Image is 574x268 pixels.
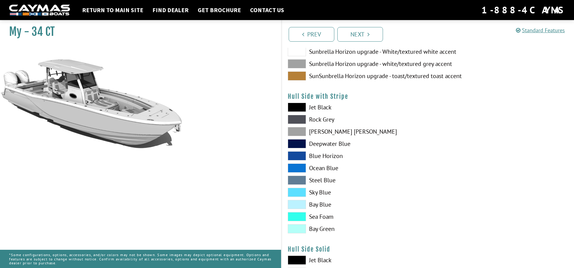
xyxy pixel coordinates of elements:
label: SunSunbrella Horizon upgrade - toast/textured toast accent [288,71,422,81]
label: Sunbrella Horizon upgrade - White/textured white accent [288,47,422,56]
a: Contact Us [247,6,287,14]
a: Get Brochure [195,6,244,14]
a: Find Dealer [149,6,192,14]
a: Prev [289,27,334,42]
h4: Hull Side with Stripe [288,93,568,100]
a: Standard Features [516,27,565,34]
label: [PERSON_NAME] [PERSON_NAME] [288,127,422,136]
label: Sea Foam [288,212,422,221]
label: Blue Horizon [288,151,422,160]
h1: My - 34 CT [9,25,266,39]
a: Next [337,27,383,42]
label: Bay Blue [288,200,422,209]
a: Return to main site [79,6,146,14]
label: Steel Blue [288,176,422,185]
label: Sunbrella Horizon upgrade - white/textured grey accent [288,59,422,68]
label: Sky Blue [288,188,422,197]
h4: Hull Side Solid [288,246,568,253]
img: white-logo-c9c8dbefe5ff5ceceb0f0178aa75bf4bb51f6bca0971e226c86eb53dfe498488.png [9,5,70,16]
div: 1-888-4CAYMAS [482,3,565,17]
label: Rock Grey [288,115,422,124]
label: Jet Black [288,256,422,265]
label: Deepwater Blue [288,139,422,148]
p: *Some configurations, options, accessories, and/or colors may not be shown. Some images may depic... [9,250,272,268]
label: Jet Black [288,103,422,112]
label: Bay Green [288,224,422,233]
label: Ocean Blue [288,163,422,173]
